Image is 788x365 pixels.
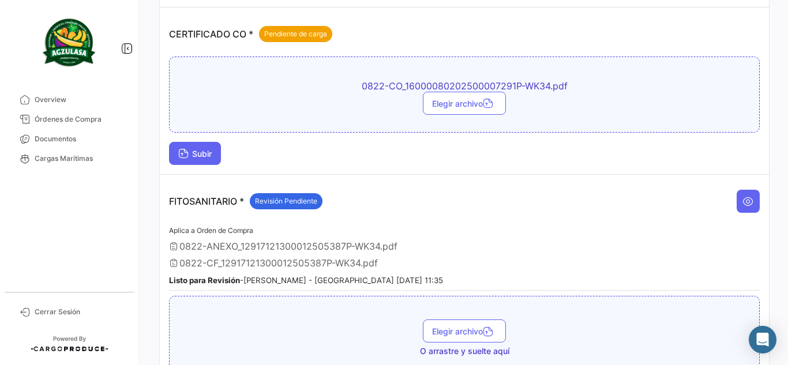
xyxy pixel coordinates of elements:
[169,142,221,165] button: Subir
[169,226,253,235] span: Aplica a Orden de Compra
[35,153,125,164] span: Cargas Marítimas
[35,114,125,125] span: Órdenes de Compra
[420,345,509,357] span: O arrastre y suelte aquí
[432,326,497,336] span: Elegir archivo
[423,319,506,343] button: Elegir archivo
[262,80,666,92] span: 0822-CO_16000080202500007291P-WK34.pdf
[169,276,443,285] small: - [PERSON_NAME] - [GEOGRAPHIC_DATA] [DATE] 11:35
[9,149,129,168] a: Cargas Marítimas
[35,134,125,144] span: Documentos
[9,110,129,129] a: Órdenes de Compra
[169,193,322,209] p: FITOSANITARIO *
[749,326,776,353] div: Abrir Intercom Messenger
[9,90,129,110] a: Overview
[178,149,212,159] span: Subir
[40,14,98,72] img: agzulasa-logo.png
[179,257,378,269] span: 0822-CF_12917121300012505387P-WK34.pdf
[179,240,397,252] span: 0822-ANEXO_12917121300012505387P-WK34.pdf
[9,129,129,149] a: Documentos
[423,92,506,115] button: Elegir archivo
[169,26,332,42] p: CERTIFICADO CO *
[35,95,125,105] span: Overview
[169,276,240,285] b: Listo para Revisión
[255,196,317,206] span: Revisión Pendiente
[35,307,125,317] span: Cerrar Sesión
[432,99,497,108] span: Elegir archivo
[264,29,327,39] span: Pendiente de carga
